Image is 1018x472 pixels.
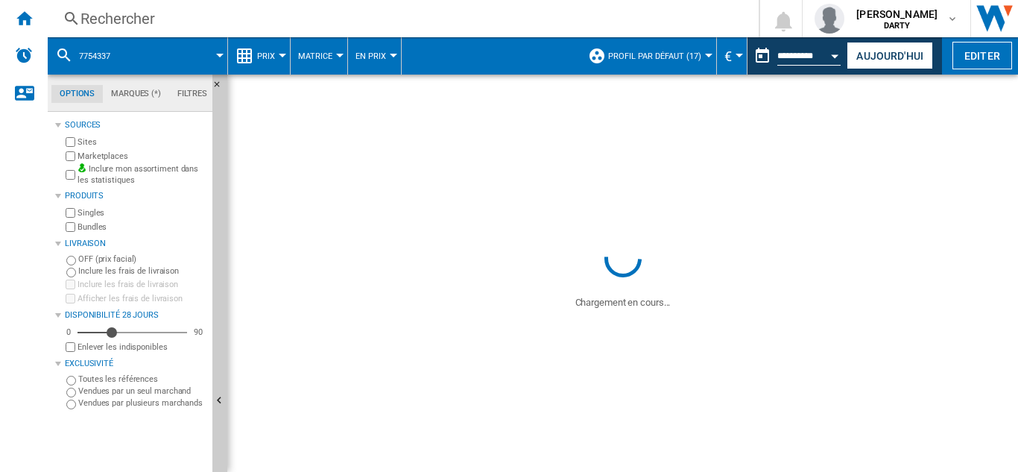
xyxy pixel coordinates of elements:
[78,207,206,218] label: Singles
[815,4,844,34] img: profile.jpg
[952,42,1012,69] button: Editer
[212,75,230,101] button: Masquer
[724,37,739,75] button: €
[78,279,206,290] label: Inclure les frais de livraison
[66,166,75,184] input: Inclure mon assortiment dans les statistiques
[355,51,386,61] span: En Prix
[235,37,282,75] div: Prix
[66,388,76,397] input: Vendues par un seul marchand
[355,37,393,75] button: En Prix
[78,151,206,162] label: Marketplaces
[608,37,709,75] button: Profil par défaut (17)
[78,254,206,265] label: OFF (prix facial)
[66,151,75,161] input: Marketplaces
[80,8,720,29] div: Rechercher
[66,294,75,303] input: Afficher les frais de livraison
[78,221,206,233] label: Bundles
[65,190,206,202] div: Produits
[822,40,849,67] button: Open calendar
[65,238,206,250] div: Livraison
[51,85,103,103] md-tab-item: Options
[65,119,206,131] div: Sources
[257,51,275,61] span: Prix
[66,268,76,277] input: Inclure les frais de livraison
[724,48,732,64] span: €
[66,256,76,265] input: OFF (prix facial)
[257,37,282,75] button: Prix
[169,85,215,103] md-tab-item: Filtres
[65,358,206,370] div: Exclusivité
[66,342,75,352] input: Afficher les frais de livraison
[856,7,938,22] span: [PERSON_NAME]
[79,37,125,75] button: 7754337
[63,327,75,338] div: 0
[78,325,187,340] md-slider: Disponibilité
[884,21,911,31] b: DARTY
[78,374,206,385] label: Toutes les références
[78,163,206,186] label: Inclure mon assortiment dans les statistiques
[298,37,340,75] button: Matrice
[78,342,206,353] label: Enlever les indisponibles
[747,41,777,71] button: md-calendar
[847,42,933,69] button: Aujourd'hui
[78,293,206,304] label: Afficher les frais de livraison
[78,265,206,277] label: Inclure les frais de livraison
[66,137,75,147] input: Sites
[66,400,76,409] input: Vendues par plusieurs marchands
[588,37,709,75] div: Profil par défaut (17)
[608,51,701,61] span: Profil par défaut (17)
[65,309,206,321] div: Disponibilité 28 Jours
[78,136,206,148] label: Sites
[79,51,110,61] span: 7754337
[78,386,206,397] label: Vendues par un seul marchand
[717,37,747,75] md-menu: Currency
[103,85,169,103] md-tab-item: Marques (*)
[55,37,220,75] div: 7754337
[66,376,76,386] input: Toutes les références
[66,208,75,218] input: Singles
[15,46,33,64] img: alerts-logo.svg
[66,222,75,232] input: Bundles
[298,51,332,61] span: Matrice
[575,297,671,308] ng-transclude: Chargement en cours...
[78,397,206,409] label: Vendues par plusieurs marchands
[66,280,75,289] input: Inclure les frais de livraison
[78,163,86,172] img: mysite-bg-18x18.png
[190,327,206,338] div: 90
[747,37,844,75] div: Ce rapport est basé sur une date antérieure à celle d'aujourd'hui.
